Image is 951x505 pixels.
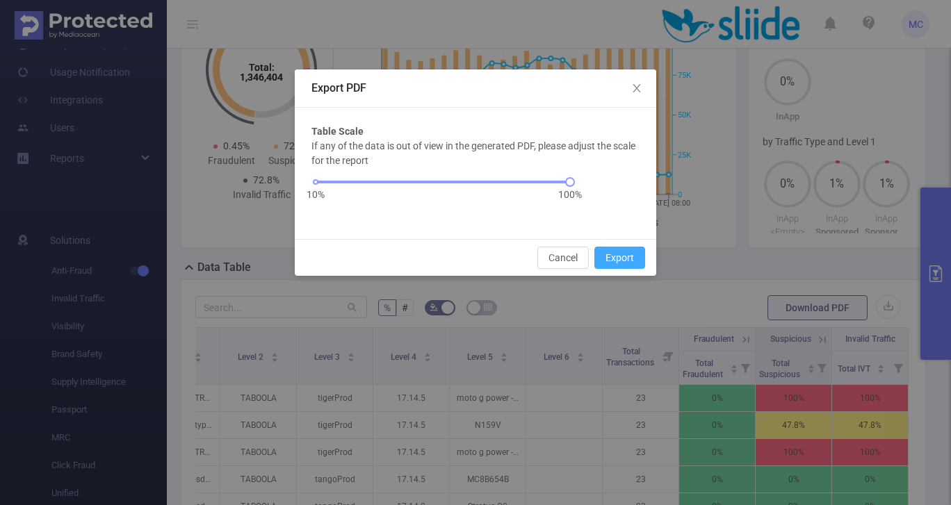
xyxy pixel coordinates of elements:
button: Export [594,247,645,269]
p: If any of the data is out of view in the generated PDF, please adjust the scale for the report [311,139,640,168]
i: icon: close [631,83,642,94]
button: Close [617,69,656,108]
b: Table Scale [311,124,364,139]
div: Export PDF [311,81,640,96]
span: 10% [307,188,325,202]
button: Cancel [537,247,589,269]
span: 100% [558,188,582,202]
